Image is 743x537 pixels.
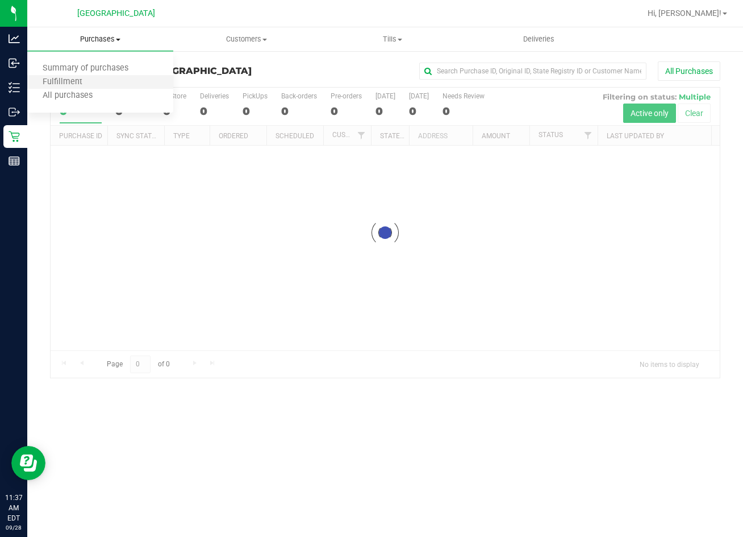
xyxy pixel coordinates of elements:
[173,27,319,51] a: Customers
[5,523,22,532] p: 09/28
[5,493,22,523] p: 11:37 AM EDT
[27,77,98,87] span: Fulfillment
[174,34,319,44] span: Customers
[419,63,646,80] input: Search Purchase ID, Original ID, State Registry ID or Customer Name...
[27,34,173,44] span: Purchases
[27,27,173,51] a: Purchases Summary of purchases Fulfillment All purchases
[466,27,612,51] a: Deliveries
[9,82,20,93] inline-svg: Inventory
[508,34,570,44] span: Deliveries
[77,9,155,18] span: [GEOGRAPHIC_DATA]
[320,27,466,51] a: Tills
[648,9,721,18] span: Hi, [PERSON_NAME]!
[9,106,20,118] inline-svg: Outbound
[27,64,144,73] span: Summary of purchases
[9,57,20,69] inline-svg: Inbound
[320,34,465,44] span: Tills
[9,33,20,44] inline-svg: Analytics
[27,91,108,101] span: All purchases
[658,61,720,81] button: All Purchases
[9,131,20,142] inline-svg: Retail
[11,446,45,480] iframe: Resource center
[148,65,252,76] span: [GEOGRAPHIC_DATA]
[9,155,20,167] inline-svg: Reports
